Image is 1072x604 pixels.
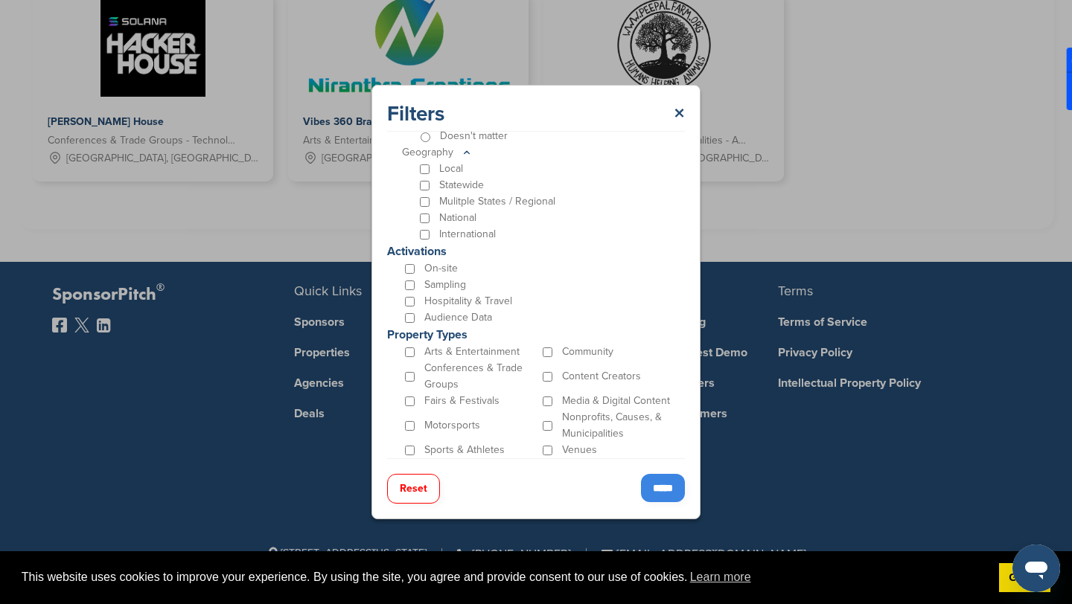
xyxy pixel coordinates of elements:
[424,309,492,326] p: Audience Data
[22,566,987,588] span: This website uses cookies to improve your experience. By using the site, you agree and provide co...
[424,393,500,409] p: Fairs & Festivals
[387,326,677,344] p: Property Types
[439,161,463,177] p: Local
[562,393,670,409] p: Media & Digital Content
[424,344,520,360] p: Arts & Entertainment
[387,242,677,260] p: Activations
[562,442,597,458] p: Venues
[439,226,496,242] p: International
[562,368,641,385] p: Content Creators
[688,566,753,588] a: learn more about cookies
[424,260,458,277] p: On-site
[562,409,677,442] p: Nonprofits, Causes, & Municipalities
[562,344,613,360] p: Community
[439,193,555,210] p: Mulitple States / Regional
[439,210,476,226] p: National
[999,563,1050,593] a: dismiss cookie message
[387,100,685,132] div: Filters
[674,100,685,127] a: ×
[1012,544,1060,592] iframe: Button to launch messaging window
[402,144,677,161] p: Geography
[440,128,508,144] p: Doesn't matter
[424,277,466,293] p: Sampling
[439,177,484,193] p: Statewide
[424,442,505,458] p: Sports & Athletes
[424,417,480,434] p: Motorsports
[387,474,440,504] button: Reset
[424,360,540,393] p: Conferences & Trade Groups
[424,293,512,309] p: Hospitality & Travel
